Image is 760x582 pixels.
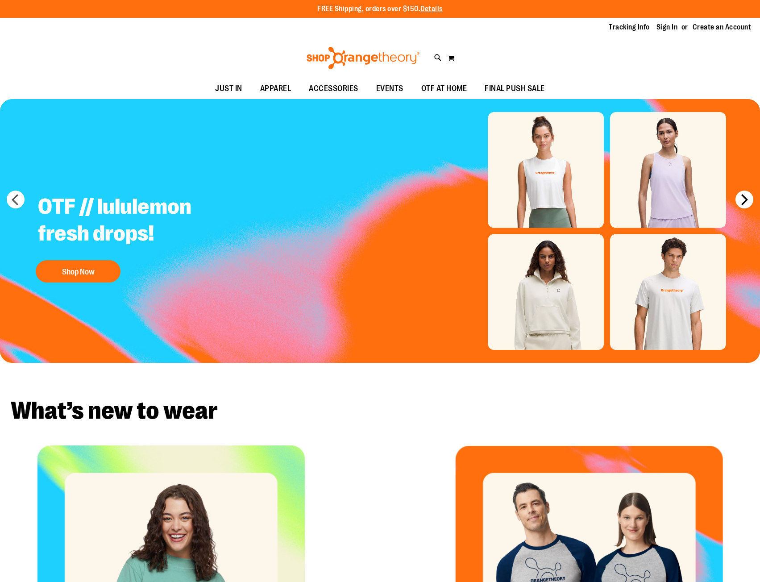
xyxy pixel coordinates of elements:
a: JUST IN [206,79,251,99]
a: FINAL PUSH SALE [476,79,554,99]
button: prev [7,191,25,208]
a: OTF AT HOME [412,79,476,99]
span: ACCESSORIES [309,79,358,99]
a: OTF // lululemon fresh drops! Shop Now [31,187,253,287]
button: next [735,191,753,208]
a: APPAREL [251,79,300,99]
a: Create an Account [693,22,752,32]
a: Details [420,5,443,13]
a: Tracking Info [609,22,650,32]
span: EVENTS [376,79,403,99]
a: Sign In [656,22,678,32]
img: Shop Orangetheory [305,47,421,69]
span: APPAREL [260,79,291,99]
h2: OTF // lululemon fresh drops! [31,187,253,256]
span: OTF AT HOME [421,79,467,99]
h2: What’s new to wear [11,399,749,423]
button: Shop Now [36,260,120,283]
p: FREE Shipping, orders over $150. [317,4,443,14]
a: ACCESSORIES [300,79,367,99]
span: JUST IN [215,79,242,99]
span: FINAL PUSH SALE [485,79,545,99]
a: EVENTS [367,79,412,99]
